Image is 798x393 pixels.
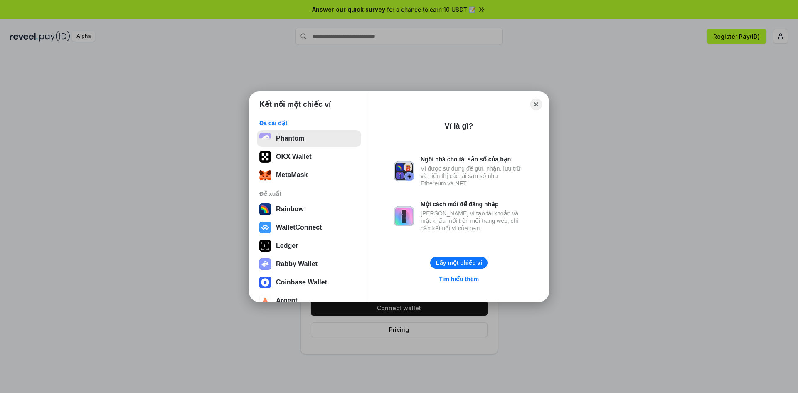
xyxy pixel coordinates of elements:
div: Rabby Wallet [276,260,318,268]
img: svg+xml,%3Csvg%20width%3D%2228%22%20height%3D%2228%22%20viewBox%3D%220%200%2028%2028%22%20fill%3D... [259,222,271,233]
div: MetaMask [276,171,308,179]
div: Một cách mới để đăng nhập [421,200,524,208]
button: Lấy một chiếc ví [430,257,488,269]
img: svg+xml;base64,PHN2ZyB3aWR0aD0iMzUiIGhlaWdodD0iMzQiIHZpZXdCb3g9IjAgMCAzNSAzNCIgZmlsbD0ibm9uZSIgeG... [259,169,271,181]
div: Phantom [276,135,304,142]
img: svg+xml,%3Csvg%20width%3D%2228%22%20height%3D%2228%22%20viewBox%3D%220%200%2028%2028%22%20fill%3D... [259,277,271,288]
div: Tìm hiểu thêm [439,275,479,283]
img: svg+xml,%3Csvg%20xmlns%3D%22http%3A%2F%2Fwww.w3.org%2F2000%2Fsvg%22%20fill%3D%22none%22%20viewBox... [394,161,414,181]
button: OKX Wallet [257,148,361,165]
div: [PERSON_NAME] vì tạo tài khoản và mật khẩu mới trên mỗi trang web, chỉ cần kết nối ví của bạn. [421,210,524,232]
div: Đề xuất [259,190,359,198]
img: epq2vO3P5aLWl15yRS7Q49p1fHTx2Sgh99jU3kfXv7cnPATIVQHAx5oQs66JWv3SWEjHOsb3kKgmE5WNBxBId7C8gm8wEgOvz... [259,133,271,144]
button: WalletConnect [257,219,361,236]
img: 5VZ71FV6L7PA3gg3tXrdQ+DgLhC+75Wq3no69P3MC0NFQpx2lL04Ql9gHK1bRDjsSBIvScBnDTk1WrlGIZBorIDEYJj+rhdgn... [259,151,271,163]
button: Ledger [257,237,361,254]
button: Close [530,99,542,110]
div: Ví được sử dụng để gửi, nhận, lưu trữ và hiển thị các tài sản số như Ethereum và NFT. [421,165,524,187]
img: svg+xml,%3Csvg%20xmlns%3D%22http%3A%2F%2Fwww.w3.org%2F2000%2Fsvg%22%20width%3D%2228%22%20height%3... [259,240,271,252]
div: Ledger [276,242,298,250]
div: Lấy một chiếc ví [436,259,482,267]
img: svg+xml,%3Csvg%20xmlns%3D%22http%3A%2F%2Fwww.w3.org%2F2000%2Fsvg%22%20fill%3D%22none%22%20viewBox... [394,206,414,226]
div: Ngôi nhà cho tài sản số của bạn [421,156,524,163]
a: Tìm hiểu thêm [434,274,484,284]
div: Ví là gì? [444,121,473,131]
img: svg+xml,%3Csvg%20width%3D%22120%22%20height%3D%22120%22%20viewBox%3D%220%200%20120%20120%22%20fil... [259,203,271,215]
button: Argent [257,292,361,309]
h1: Kết nối một chiếc ví [259,99,331,109]
img: svg+xml,%3Csvg%20width%3D%2228%22%20height%3D%2228%22%20viewBox%3D%220%200%2028%2028%22%20fill%3D... [259,295,271,306]
button: Coinbase Wallet [257,274,361,291]
div: Đã cài đặt [259,119,359,127]
div: OKX Wallet [276,153,312,161]
button: Phantom [257,130,361,147]
div: WalletConnect [276,224,322,231]
div: Coinbase Wallet [276,279,327,286]
div: Argent [276,297,298,304]
img: svg+xml,%3Csvg%20xmlns%3D%22http%3A%2F%2Fwww.w3.org%2F2000%2Fsvg%22%20fill%3D%22none%22%20viewBox... [259,258,271,270]
button: Rainbow [257,201,361,218]
button: Rabby Wallet [257,256,361,272]
button: MetaMask [257,167,361,183]
div: Rainbow [276,205,304,213]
